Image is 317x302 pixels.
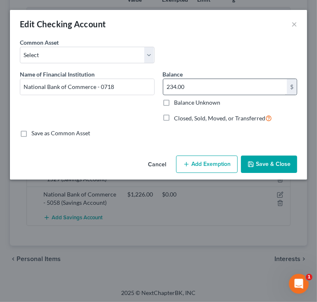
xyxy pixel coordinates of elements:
button: Save & Close [241,156,297,173]
label: Balance [163,70,183,79]
input: Enter name... [20,79,154,95]
label: Common Asset [20,38,59,47]
input: 0.00 [163,79,287,95]
span: 1 [306,274,312,280]
span: Name of Financial Institution [20,71,95,78]
div: Edit Checking Account [20,18,106,30]
button: Cancel [141,156,173,173]
span: Closed, Sold, Moved, or Transferred [174,115,266,122]
label: Save as Common Asset [31,129,90,137]
iframe: Intercom live chat [289,274,309,294]
label: Balance Unknown [174,98,221,107]
div: $ [287,79,297,95]
button: × [291,19,297,29]
button: Add Exemption [176,156,238,173]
